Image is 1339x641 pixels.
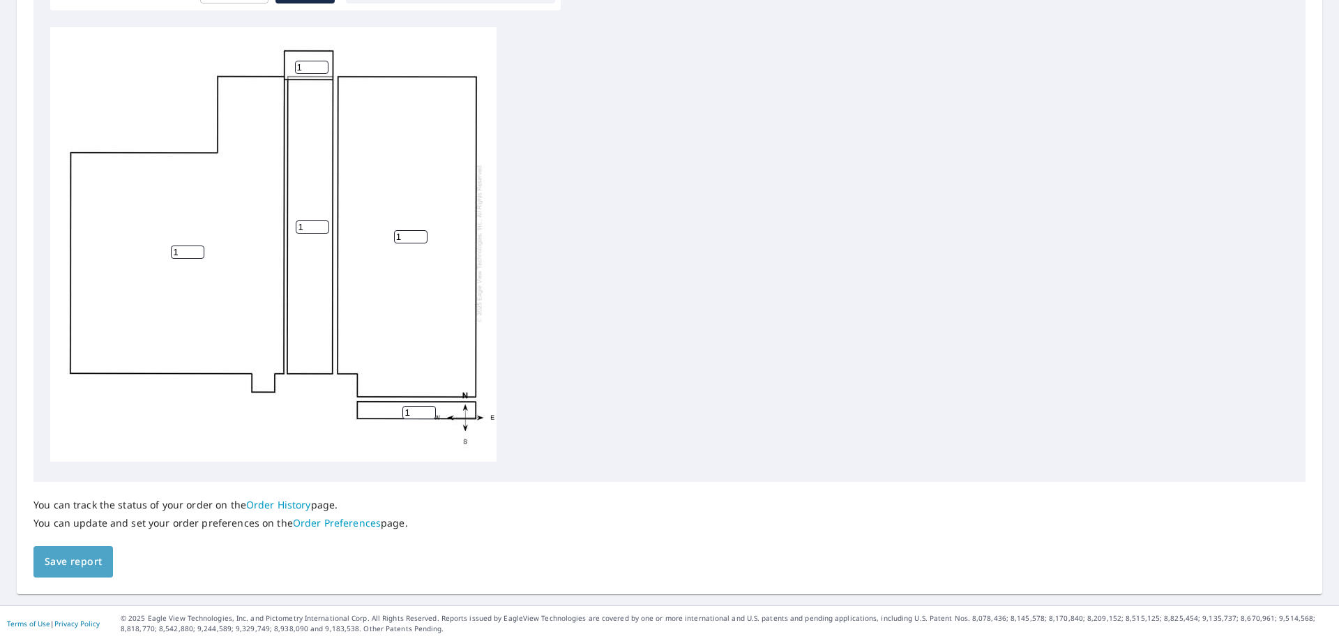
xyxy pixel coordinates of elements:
[246,498,311,511] a: Order History
[7,619,100,628] p: |
[33,546,113,578] button: Save report
[45,553,102,571] span: Save report
[293,516,381,529] a: Order Preferences
[33,499,408,511] p: You can track the status of your order on the page.
[7,619,50,628] a: Terms of Use
[54,619,100,628] a: Privacy Policy
[33,517,408,529] p: You can update and set your order preferences on the page.
[121,613,1332,634] p: © 2025 Eagle View Technologies, Inc. and Pictometry International Corp. All Rights Reserved. Repo...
